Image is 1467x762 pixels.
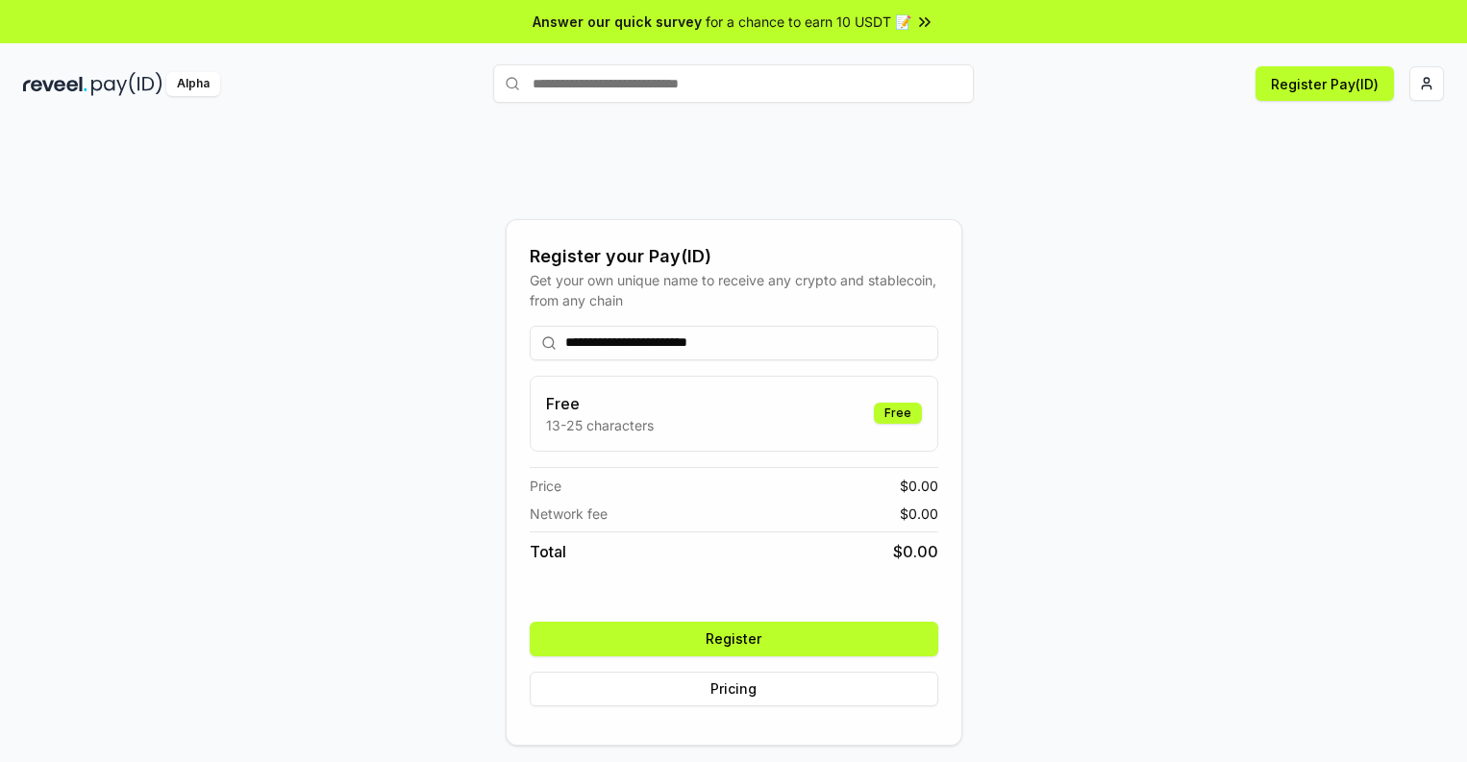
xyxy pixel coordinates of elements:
[530,504,608,524] span: Network fee
[530,540,566,563] span: Total
[530,622,938,656] button: Register
[530,476,561,496] span: Price
[91,72,162,96] img: pay_id
[530,672,938,706] button: Pricing
[874,403,922,424] div: Free
[530,270,938,310] div: Get your own unique name to receive any crypto and stablecoin, from any chain
[893,540,938,563] span: $ 0.00
[23,72,87,96] img: reveel_dark
[546,415,654,435] p: 13-25 characters
[900,504,938,524] span: $ 0.00
[166,72,220,96] div: Alpha
[530,243,938,270] div: Register your Pay(ID)
[900,476,938,496] span: $ 0.00
[533,12,702,32] span: Answer our quick survey
[1256,66,1394,101] button: Register Pay(ID)
[706,12,911,32] span: for a chance to earn 10 USDT 📝
[546,392,654,415] h3: Free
